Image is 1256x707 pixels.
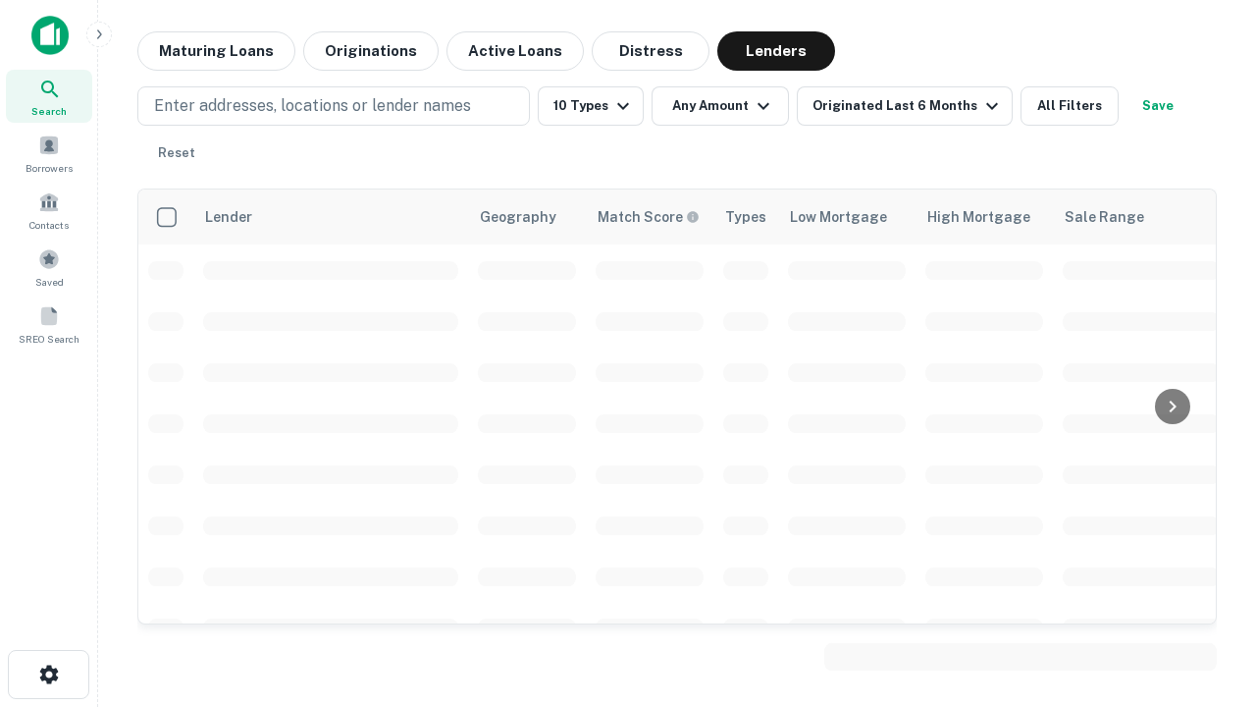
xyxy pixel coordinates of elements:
div: Lender [205,205,252,229]
div: Types [725,205,766,229]
button: Any Amount [652,86,789,126]
button: All Filters [1020,86,1119,126]
a: Contacts [6,184,92,237]
button: Reset [145,134,208,173]
a: SREO Search [6,298,92,351]
div: Geography [480,205,556,229]
div: Low Mortgage [790,205,887,229]
button: Save your search to get updates of matches that match your search criteria. [1126,86,1189,126]
button: Originations [303,31,439,71]
th: Sale Range [1053,190,1230,245]
div: High Mortgage [927,205,1030,229]
button: 10 Types [538,86,644,126]
div: Originated Last 6 Months [812,94,1004,118]
img: capitalize-icon.png [31,16,69,55]
h6: Match Score [598,206,696,228]
p: Enter addresses, locations or lender names [154,94,471,118]
span: Contacts [29,217,69,233]
th: Lender [193,190,468,245]
button: Lenders [717,31,835,71]
span: SREO Search [19,331,79,347]
a: Saved [6,241,92,294]
button: Distress [592,31,709,71]
button: Originated Last 6 Months [797,86,1013,126]
iframe: Chat Widget [1158,550,1256,644]
th: High Mortgage [916,190,1053,245]
span: Search [31,103,67,119]
div: Capitalize uses an advanced AI algorithm to match your search with the best lender. The match sco... [598,206,700,228]
a: Search [6,70,92,123]
button: Active Loans [446,31,584,71]
button: Maturing Loans [137,31,295,71]
span: Saved [35,274,64,290]
th: Low Mortgage [778,190,916,245]
th: Capitalize uses an advanced AI algorithm to match your search with the best lender. The match sco... [586,190,713,245]
th: Geography [468,190,586,245]
span: Borrowers [26,160,73,176]
button: Enter addresses, locations or lender names [137,86,530,126]
th: Types [713,190,778,245]
div: Sale Range [1065,205,1144,229]
a: Borrowers [6,127,92,180]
